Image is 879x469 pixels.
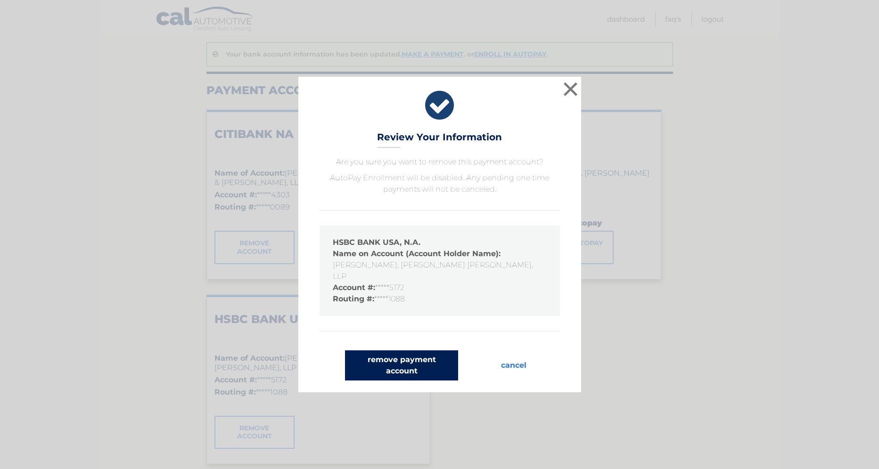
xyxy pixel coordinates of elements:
[320,172,560,195] p: AutoPay Enrollment will be disabled. Any pending one time payments will not be canceled.
[333,283,375,292] strong: Account #:
[493,350,534,380] button: cancel
[333,248,547,282] li: [PERSON_NAME], [PERSON_NAME] [PERSON_NAME], LLP
[561,80,580,98] button: ×
[320,156,560,168] p: Are you sure you want to remove this payment account?
[333,238,420,247] strong: HSBC BANK USA, N.A.
[377,131,502,148] h3: Review Your Information
[333,249,501,258] strong: Name on Account (Account Holder Name):
[333,294,374,303] strong: Routing #:
[345,350,458,380] button: remove payment account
